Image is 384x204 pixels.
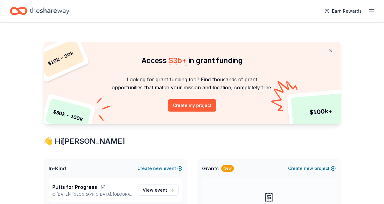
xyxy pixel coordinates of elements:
span: $ 3b + [168,56,187,65]
p: Looking for grant funding too? Find thousands of grant opportunities that match your mission and ... [51,75,333,92]
a: Home [10,4,69,18]
span: Grants [202,165,219,172]
a: View event [139,185,179,196]
span: new [153,165,162,172]
span: View [143,186,167,194]
button: Createnewevent [137,165,182,172]
div: New [221,165,234,172]
button: Createnewproject [288,165,336,172]
span: Putts for Progress [52,183,97,191]
div: 👋 Hi [PERSON_NAME] [44,136,341,146]
div: $ 10k – 20k [37,38,85,78]
span: new [304,165,313,172]
a: Earn Rewards [321,6,365,17]
span: In-Kind [49,165,66,172]
p: [DATE] • [52,192,134,197]
button: Create my project [168,99,216,112]
span: [GEOGRAPHIC_DATA], [GEOGRAPHIC_DATA] [72,192,133,197]
span: event [155,187,167,193]
span: Access in grant funding [141,56,243,65]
